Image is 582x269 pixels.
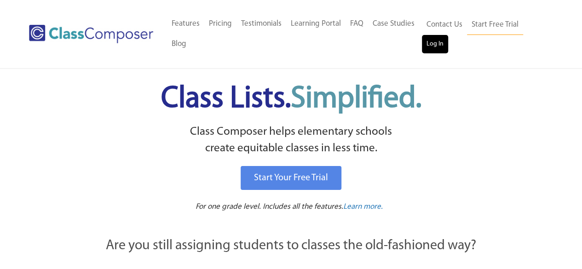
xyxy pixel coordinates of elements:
[254,173,328,183] span: Start Your Free Trial
[57,236,526,256] p: Are you still assigning students to classes the old-fashioned way?
[343,203,383,211] span: Learn more.
[236,14,286,34] a: Testimonials
[204,14,236,34] a: Pricing
[346,14,368,34] a: FAQ
[167,14,204,34] a: Features
[161,84,421,114] span: Class Lists.
[29,25,153,43] img: Class Composer
[167,34,191,54] a: Blog
[422,15,467,35] a: Contact Us
[241,166,341,190] a: Start Your Free Trial
[291,84,421,114] span: Simplified.
[467,15,523,35] a: Start Free Trial
[167,14,422,54] nav: Header Menu
[55,124,527,157] p: Class Composer helps elementary schools create equitable classes in less time.
[343,201,383,213] a: Learn more.
[422,35,448,53] a: Log In
[196,203,343,211] span: For one grade level. Includes all the features.
[286,14,346,34] a: Learning Portal
[422,15,546,53] nav: Header Menu
[368,14,419,34] a: Case Studies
